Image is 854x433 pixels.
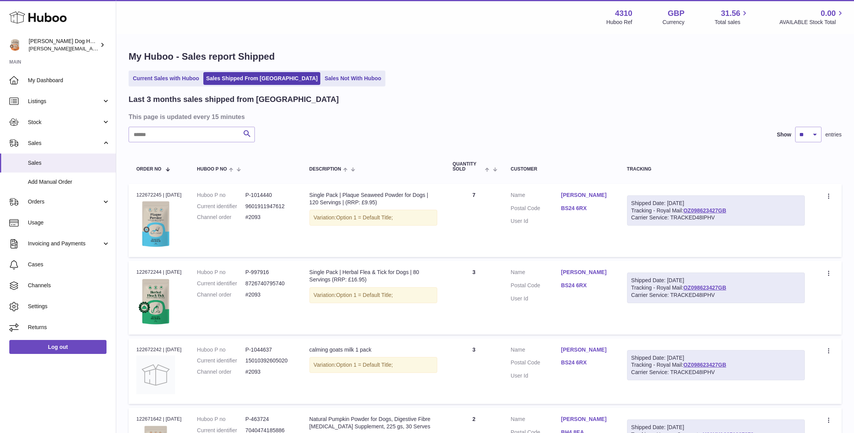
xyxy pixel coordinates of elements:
[136,191,182,198] div: 122672245 | [DATE]
[561,359,612,366] a: BS24 6RX
[627,273,805,303] div: Tracking - Royal Mail:
[197,416,246,423] dt: Huboo P no
[197,280,246,287] dt: Current identifier
[29,45,155,52] span: [PERSON_NAME][EMAIL_ADDRESS][DOMAIN_NAME]
[246,416,294,423] dd: P-463724
[631,369,801,376] div: Carrier Service: TRACKED48IPHV
[28,324,110,331] span: Returns
[197,346,246,354] dt: Huboo P no
[561,282,612,289] a: BS24 6RX
[136,269,182,276] div: 122672244 | [DATE]
[28,140,102,147] span: Sales
[511,167,612,172] div: Customer
[246,214,294,221] dd: #2093
[28,198,102,205] span: Orders
[511,269,561,278] dt: Name
[28,98,102,105] span: Listings
[336,214,393,221] span: Option 1 = Default Title;
[779,8,845,26] a: 0.00 AVAILABLE Stock Total
[309,416,437,430] div: Natural Pumpkin Powder for Dogs, Digestive Fibre [MEDICAL_DATA] Supplement, 225 gs, 30 Serves
[28,159,110,167] span: Sales
[309,357,437,373] div: Variation:
[631,200,801,207] div: Shipped Date: [DATE]
[561,191,612,199] a: [PERSON_NAME]
[511,205,561,214] dt: Postal Code
[129,112,840,121] h3: This page is updated every 15 minutes
[511,295,561,302] dt: User Id
[607,19,632,26] div: Huboo Ref
[246,368,294,376] dd: #2093
[197,269,246,276] dt: Huboo P no
[663,19,685,26] div: Currency
[203,72,320,85] a: Sales Shipped From [GEOGRAPHIC_DATA]
[322,72,384,85] a: Sales Not With Huboo
[445,338,503,404] td: 3
[197,167,227,172] span: Huboo P no
[246,291,294,298] dd: #2093
[683,362,726,368] a: OZ098623427GB
[511,416,561,425] dt: Name
[309,287,437,303] div: Variation:
[445,261,503,334] td: 3
[136,416,182,423] div: 122671642 | [DATE]
[825,131,842,138] span: entries
[627,195,805,226] div: Tracking - Royal Mail:
[197,203,246,210] dt: Current identifier
[561,205,612,212] a: BS24 6RX
[683,207,726,214] a: OZ098623427GB
[130,72,202,85] a: Current Sales with Huboo
[561,346,612,354] a: [PERSON_NAME]
[631,214,801,221] div: Carrier Service: TRACKED48IPHV
[9,39,21,51] img: toby@hackneydoghouse.com
[28,282,110,289] span: Channels
[511,359,561,368] dt: Postal Code
[683,285,726,291] a: OZ098623427GB
[129,50,842,63] h1: My Huboo - Sales report Shipped
[631,354,801,362] div: Shipped Date: [DATE]
[615,8,632,19] strong: 4310
[777,131,791,138] label: Show
[668,8,684,19] strong: GBP
[136,167,162,172] span: Order No
[561,416,612,423] a: [PERSON_NAME]
[715,19,749,26] span: Total sales
[28,303,110,310] span: Settings
[29,38,98,52] div: [PERSON_NAME] Dog House
[561,269,612,276] a: [PERSON_NAME]
[136,346,182,353] div: 122672242 | [DATE]
[246,191,294,199] dd: P-1014440
[309,167,341,172] span: Description
[511,217,561,225] dt: User Id
[246,346,294,354] dd: P-1044637
[715,8,749,26] a: 31.56 Total sales
[197,214,246,221] dt: Channel order
[627,167,805,172] div: Tracking
[197,368,246,376] dt: Channel order
[309,269,437,283] div: Single Pack | Herbal Flea & Tick for Dogs | 80 Servings (RRP: £16.95)
[197,191,246,199] dt: Huboo P no
[511,372,561,380] dt: User Id
[511,346,561,355] dt: Name
[445,184,503,257] td: 7
[309,191,437,206] div: Single Pack | Plaque Seaweed Powder for Dogs | 120 Servings | (RRP: £9.95)
[631,424,801,431] div: Shipped Date: [DATE]
[129,94,339,105] h2: Last 3 months sales shipped from [GEOGRAPHIC_DATA]
[197,291,246,298] dt: Channel order
[28,240,102,247] span: Invoicing and Payments
[779,19,845,26] span: AVAILABLE Stock Total
[627,350,805,381] div: Tracking - Royal Mail:
[511,191,561,201] dt: Name
[309,210,437,226] div: Variation:
[28,178,110,186] span: Add Manual Order
[511,282,561,291] dt: Postal Code
[28,261,110,268] span: Cases
[28,77,110,84] span: My Dashboard
[28,219,110,226] span: Usage
[309,346,437,354] div: calming goats milk 1 pack
[246,203,294,210] dd: 9601911947612
[821,8,836,19] span: 0.00
[631,277,801,284] div: Shipped Date: [DATE]
[631,292,801,299] div: Carrier Service: TRACKED48IPHV
[136,201,175,247] img: Untitled_2250x2700px_2250x2700px_1.png
[721,8,740,19] span: 31.56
